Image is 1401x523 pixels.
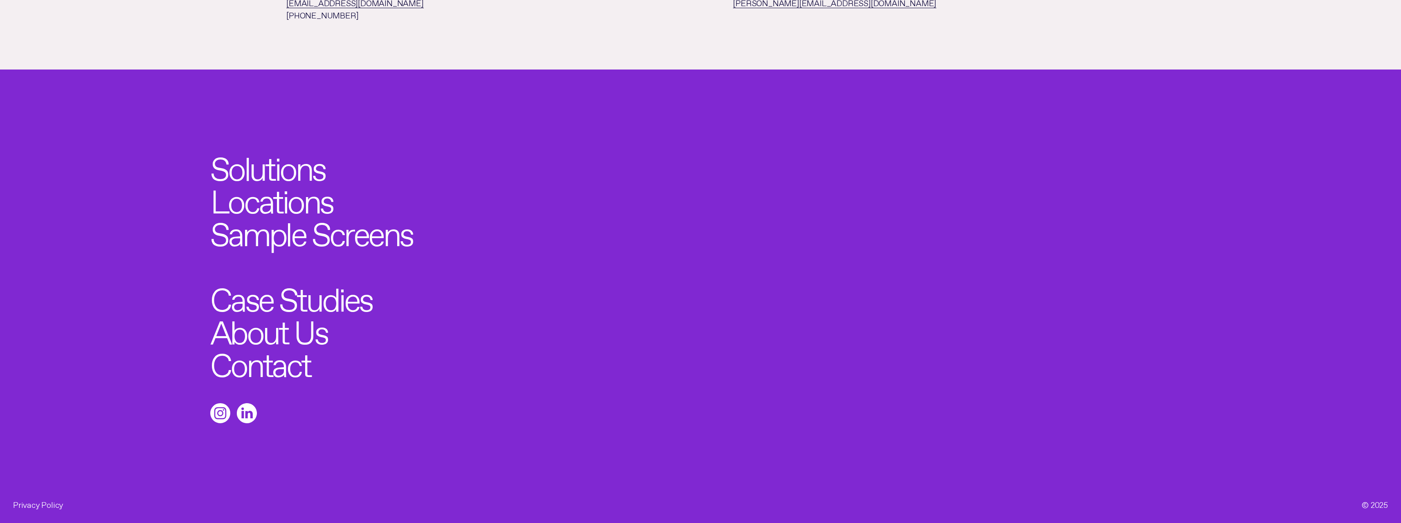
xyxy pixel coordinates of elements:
a: Privacy Policy [13,502,63,506]
a: Solutions [210,148,325,181]
a: Case Studies [210,279,372,312]
div: © 2025 [1362,498,1388,510]
a: About Us [210,312,327,344]
a: Locations [210,181,333,213]
a: Sample Screens [210,213,413,246]
a: Contact [210,344,310,377]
